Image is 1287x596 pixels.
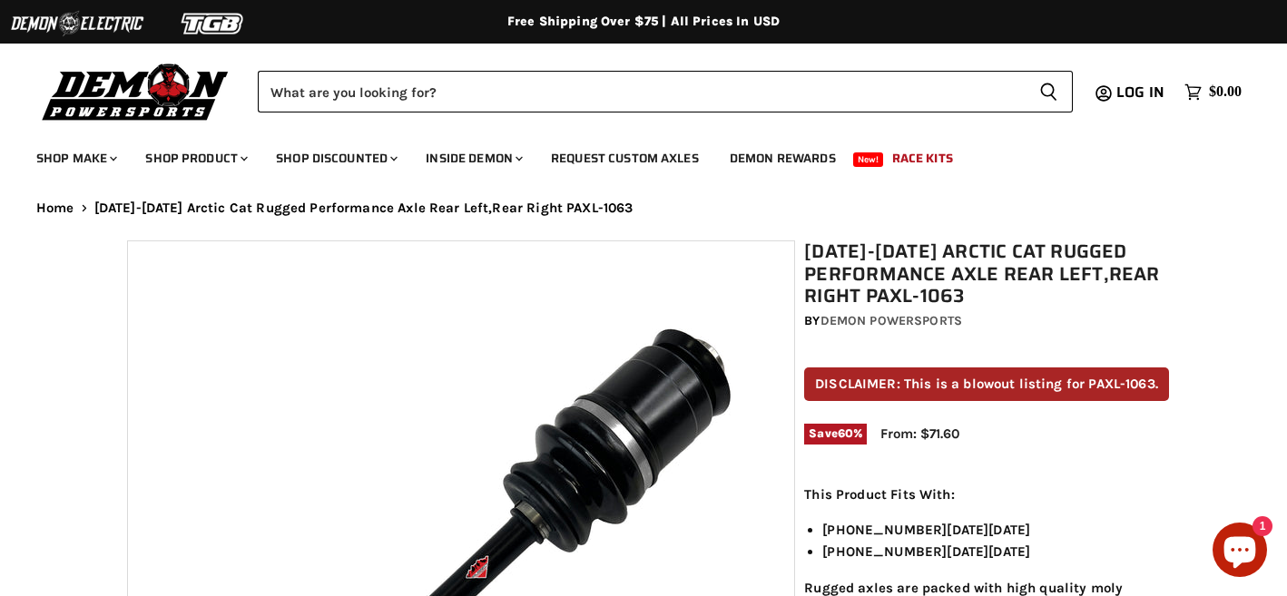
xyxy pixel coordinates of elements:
a: Demon Powersports [820,313,962,328]
span: Log in [1116,81,1164,103]
span: [DATE]-[DATE] Arctic Cat Rugged Performance Axle Rear Left,Rear Right PAXL-1063 [94,200,634,216]
p: DISCLAIMER: This is a blowout listing for PAXL-1063. [804,367,1168,401]
div: by [804,311,1168,331]
a: $0.00 [1175,79,1251,105]
img: Demon Powersports [36,59,235,123]
button: Search [1025,71,1073,112]
span: $0.00 [1209,83,1242,101]
p: This Product Fits With: [804,484,1168,505]
ul: Main menu [23,132,1237,177]
a: Home [36,200,74,216]
a: Shop Make [23,140,128,177]
form: Product [258,71,1073,112]
span: Save % [804,424,867,444]
img: TGB Logo 2 [145,6,281,41]
input: Search [258,71,1025,112]
h1: [DATE]-[DATE] Arctic Cat Rugged Performance Axle Rear Left,Rear Right PAXL-1063 [804,240,1168,308]
li: [PHONE_NUMBER][DATE][DATE] [822,541,1168,562]
li: [PHONE_NUMBER][DATE][DATE] [822,519,1168,541]
inbox-online-store-chat: Shopify online store chat [1207,523,1272,581]
span: From: $71.60 [880,425,959,442]
img: Demon Electric Logo 2 [9,6,145,41]
a: Shop Product [132,140,259,177]
a: Demon Rewards [716,140,850,177]
a: Shop Discounted [262,140,408,177]
span: New! [853,152,884,167]
a: Log in [1108,84,1175,101]
a: Race Kits [879,140,967,177]
a: Inside Demon [412,140,534,177]
a: Request Custom Axles [537,140,712,177]
span: 60 [838,426,853,440]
